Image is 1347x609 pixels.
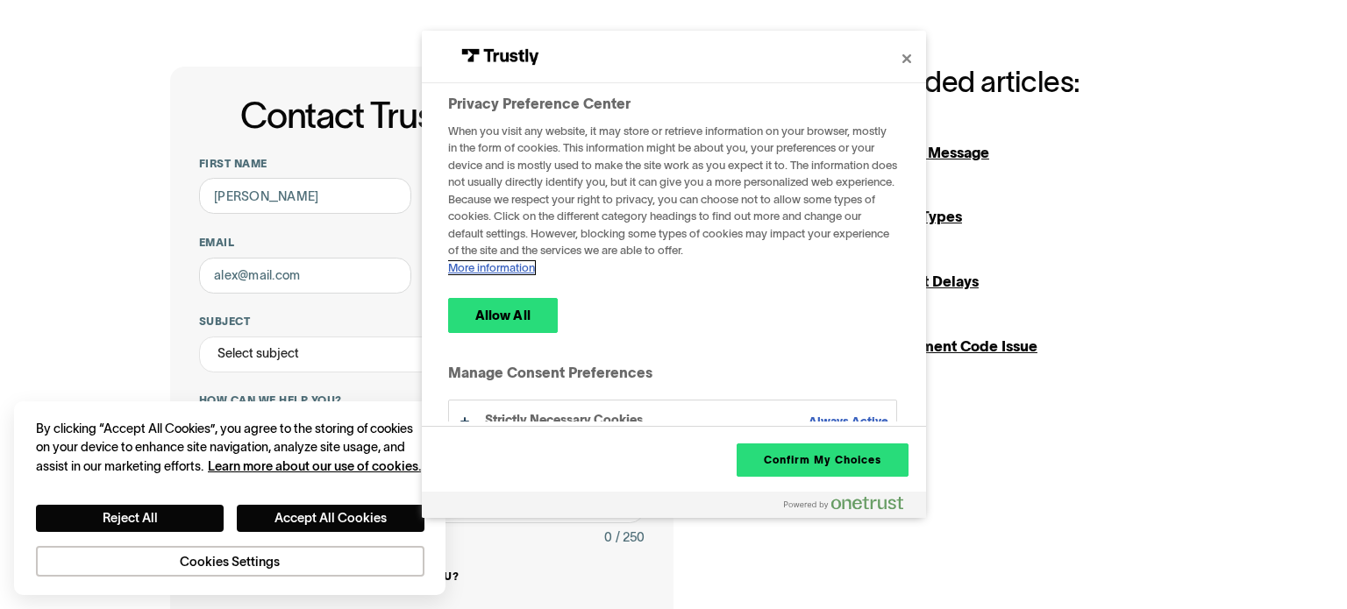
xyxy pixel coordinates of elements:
h2: Privacy Preference Center [448,93,897,114]
div: Preference center [422,31,926,518]
div: Privacy [36,420,424,577]
button: Accept All Cookies [237,505,424,532]
h2: Recommended articles: [780,67,1177,98]
img: Powered by OneTrust Opens in a new Tab [784,496,903,510]
label: First name [199,157,411,171]
input: alex@mail.com [199,258,411,294]
button: Reject All [36,505,224,532]
a: Personal Help Center /Supported Account Types [780,178,1177,228]
input: Alex [199,178,411,214]
div: Select subject [217,343,299,365]
div: 0 [604,527,612,549]
a: Powered by OneTrust Opens in a new Tab [784,496,917,518]
img: Trustly Logo [453,39,548,74]
h1: Contact Trustly Support [196,96,645,135]
div: Privacy Preference Center [422,31,926,518]
label: How can we help you? [199,393,645,407]
button: Close [887,39,926,78]
a: Personal Help Center /Authorization or Payment Code Issue [780,307,1177,357]
h3: Manage Consent Preferences [448,364,897,391]
button: Allow All [448,298,558,333]
div: Trustly Logo [448,39,553,74]
label: Subject [199,315,645,329]
div: / 250 [616,527,645,549]
div: Select subject [199,336,645,372]
div: Instant Deposit Limit Message [780,142,1177,164]
button: Cookies Settings [36,546,424,577]
label: Email [199,236,411,250]
div: Withdrawal or Payout Delays [780,271,1177,293]
a: Personal Help Center /Instant Deposit Limit Message [780,113,1177,163]
div: Supported Account Types [780,206,1177,228]
div: When you visit any website, it may store or retrieve information on your browser, mostly in the f... [448,123,897,276]
a: More information about your privacy, opens in a new tab [448,261,535,274]
button: Confirm My Choices [737,443,908,477]
div: By clicking “Accept All Cookies”, you agree to the storing of cookies on your device to enhance s... [36,420,424,477]
div: Cookie banner [14,401,445,594]
a: Personal Help Center /Withdrawal or Payout Delays [780,242,1177,292]
div: Authorization or Payment Code Issue [780,336,1177,358]
a: More information about your privacy, opens in a new tab [208,459,421,473]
